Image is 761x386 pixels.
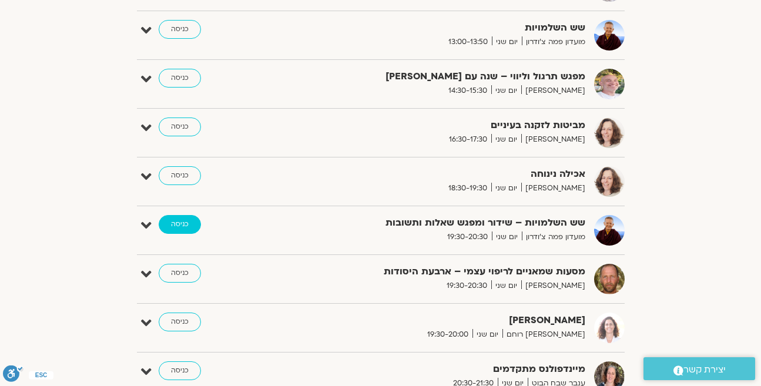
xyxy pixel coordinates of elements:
a: כניסה [159,313,201,331]
span: [PERSON_NAME] [521,133,585,146]
a: כניסה [159,20,201,39]
span: יום שני [491,280,521,292]
span: מועדון פמה צ'ודרון [522,231,585,243]
span: 19:30-20:30 [443,231,492,243]
span: 14:30-15:30 [444,85,491,97]
strong: מביטות לזקנה בעיניים [297,118,585,133]
span: 13:00-13:50 [444,36,492,48]
span: יום שני [472,328,502,341]
span: [PERSON_NAME] [521,280,585,292]
strong: [PERSON_NAME] [297,313,585,328]
span: מועדון פמה צ'ודרון [522,36,585,48]
strong: מיינדפולנס מתקדמים [297,361,585,377]
span: יום שני [491,182,521,194]
span: 19:30-20:30 [442,280,491,292]
span: [PERSON_NAME] [521,85,585,97]
strong: שש השלמויות [297,20,585,36]
strong: מסעות שמאניים לריפוי עצמי – ארבעת היסודות [297,264,585,280]
a: כניסה [159,264,201,283]
a: כניסה [159,118,201,136]
strong: שש השלמויות – שידור ומפגש שאלות ותשובות [297,215,585,231]
span: 18:30-19:30 [444,182,491,194]
a: כניסה [159,361,201,380]
strong: מפגש תרגול וליווי – שנה עם [PERSON_NAME] [297,69,585,85]
a: יצירת קשר [643,357,755,380]
strong: אכילה נינוחה [297,166,585,182]
a: כניסה [159,215,201,234]
span: 16:30-17:30 [445,133,491,146]
span: יום שני [492,231,522,243]
span: [PERSON_NAME] רוחם [502,328,585,341]
span: יום שני [491,133,521,146]
span: 19:30-20:00 [423,328,472,341]
span: יום שני [491,85,521,97]
span: יום שני [492,36,522,48]
span: [PERSON_NAME] [521,182,585,194]
a: כניסה [159,69,201,88]
a: כניסה [159,166,201,185]
span: יצירת קשר [683,362,726,378]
